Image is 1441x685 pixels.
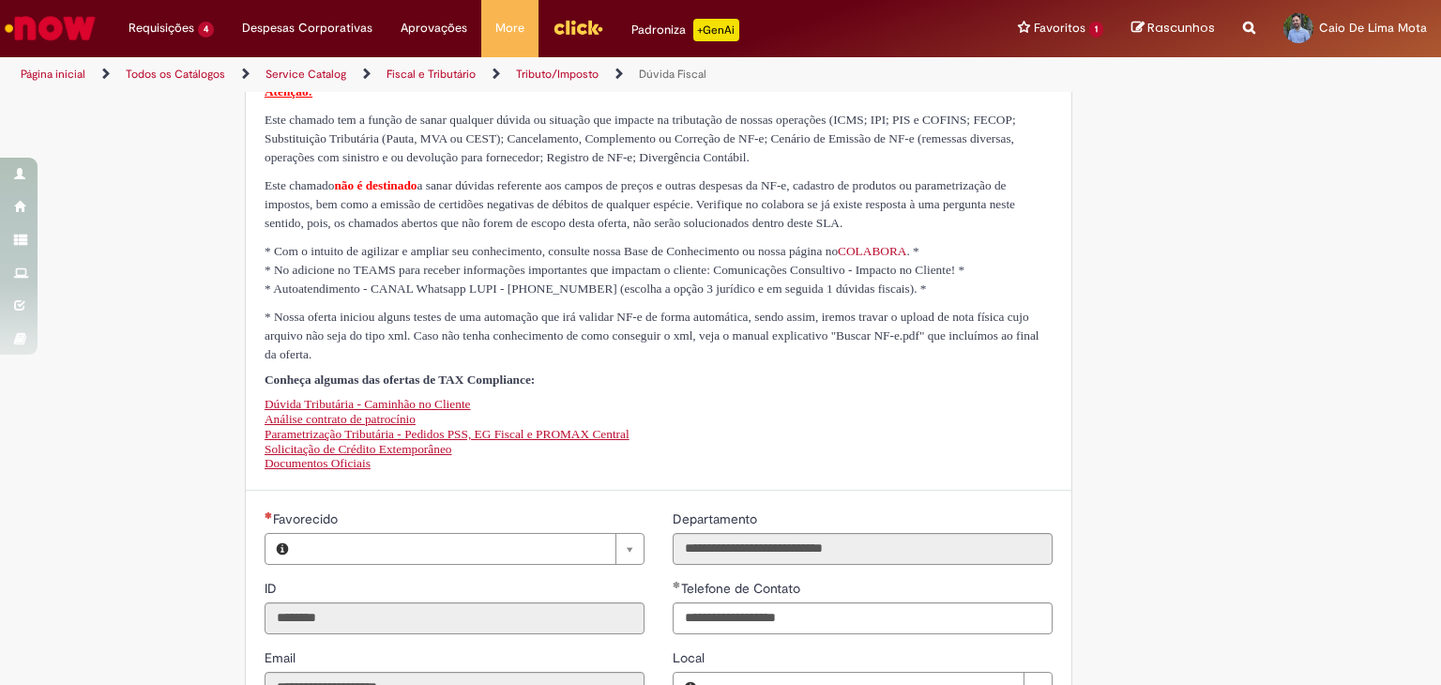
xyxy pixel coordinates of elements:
[265,442,452,456] a: Solicitação de Crédito Extemporâneo
[693,19,739,41] p: +GenAi
[495,19,524,38] span: More
[265,244,919,258] span: * Com o intuito de agilizar e ampliar seu conhecimento, consulte nossa Base de Conhecimento ou no...
[265,84,312,99] span: Atenção:
[265,412,416,426] a: Análise contrato de patrocínio
[265,310,1039,361] span: * Nossa oferta iniciou alguns testes de uma automação que irá validar NF-e de forma automática, s...
[673,533,1053,565] input: Departamento
[265,178,1015,230] span: Este chamado a sanar dúvidas referente aos campos de preços e outras despesas da NF-e, cadastro d...
[242,19,372,38] span: Despesas Corporativas
[265,579,281,598] label: Somente leitura - ID
[673,602,1053,634] input: Telefone de Contato
[265,282,927,296] span: * Autoatendimento - CANAL Whatsapp LUPI - [PHONE_NUMBER] (escolha a opção 3 jurídico e em seguida...
[265,648,299,667] label: Somente leitura - Email
[673,510,761,527] span: Somente leitura - Departamento
[265,456,371,470] a: Documentos Oficiais
[1147,19,1215,37] span: Rascunhos
[681,580,804,597] span: Telefone de Contato
[639,67,706,82] a: Dúvida Fiscal
[265,373,535,387] span: Conheça algumas das ofertas de TAX Compliance:
[265,649,299,666] span: Somente leitura - Email
[838,244,906,258] a: COLABORA
[1131,20,1215,38] a: Rascunhos
[673,649,708,666] span: Local
[265,397,471,411] a: Dúvida Tributária - Caminhão no Cliente
[21,67,85,82] a: Página inicial
[265,67,346,82] a: Service Catalog
[265,113,1016,164] span: Este chamado tem a função de sanar qualquer dúvida ou situação que impacte na tributação de nossa...
[299,534,644,564] a: Limpar campo Favorecido
[265,427,629,441] a: Parametrização Tributária - Pedidos PSS, EG Fiscal e PROMAX Central
[387,67,476,82] a: Fiscal e Tributário
[1034,19,1085,38] span: Favoritos
[334,178,417,192] span: não é destinado
[198,22,214,38] span: 4
[401,19,467,38] span: Aprovações
[516,67,599,82] a: Tributo/Imposto
[2,9,99,47] img: ServiceNow
[673,581,681,588] span: Obrigatório Preenchido
[673,510,761,528] label: Somente leitura - Departamento
[1089,22,1103,38] span: 1
[631,19,739,41] div: Padroniza
[265,511,273,519] span: Necessários
[1319,20,1427,36] span: Caio De Lima Mota
[129,19,194,38] span: Requisições
[265,263,964,277] span: * No adicione no TEAMS para receber informações importantes que impactam o cliente: Comunicações ...
[273,510,341,527] span: Necessários - Favorecido
[265,580,281,597] span: Somente leitura - ID
[553,13,603,41] img: click_logo_yellow_360x200.png
[265,602,645,634] input: ID
[265,534,299,564] button: Favorecido, Visualizar este registro
[14,57,947,92] ul: Trilhas de página
[126,67,225,82] a: Todos os Catálogos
